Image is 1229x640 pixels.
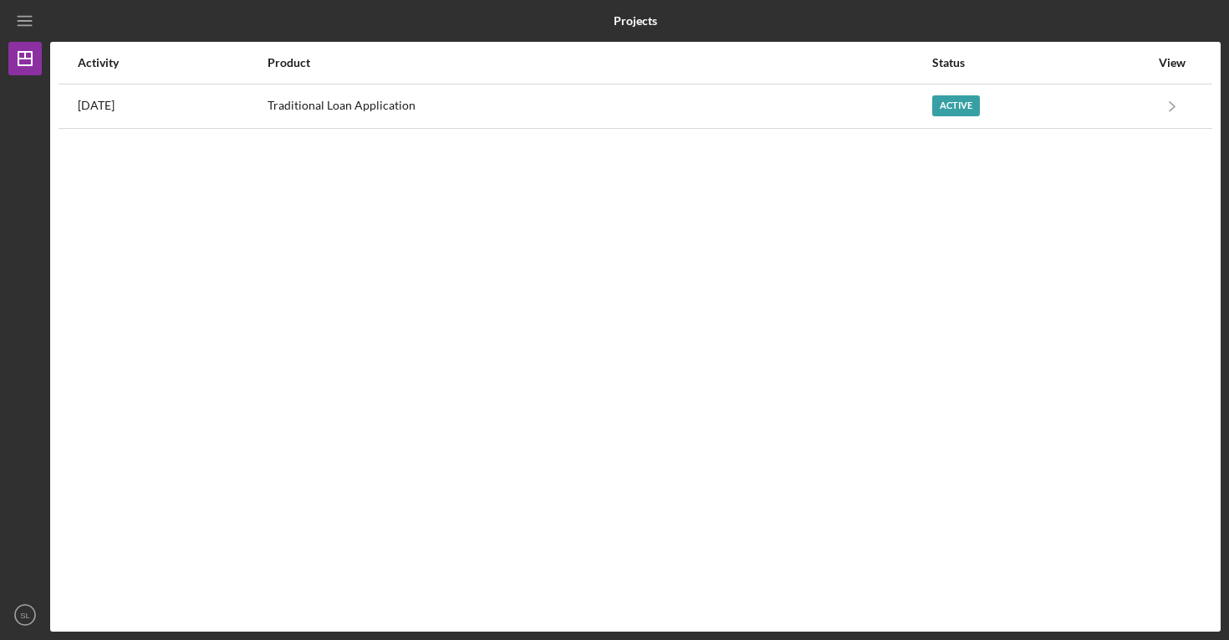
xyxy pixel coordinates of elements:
div: Product [268,56,931,69]
button: SL [8,598,42,632]
div: Active [932,95,980,116]
text: SL [20,611,30,620]
div: Traditional Loan Application [268,85,931,127]
b: Projects [614,14,657,28]
div: Status [932,56,1150,69]
div: Activity [78,56,266,69]
time: 2025-07-22 18:59 [78,99,115,112]
div: View [1151,56,1193,69]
